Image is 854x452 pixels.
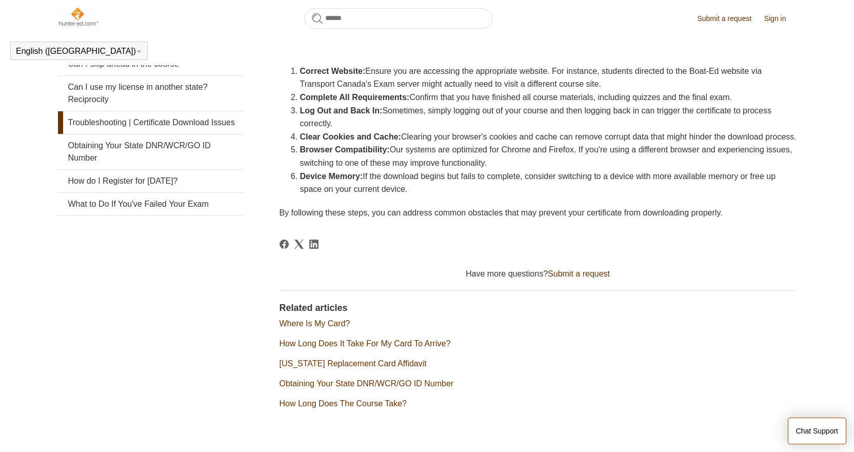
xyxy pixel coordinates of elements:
[280,206,797,220] p: By following these steps, you can address common obstacles that may prevent your certificate from...
[764,13,797,24] a: Sign in
[300,170,797,196] li: If the download begins but fails to complete, consider switching to a device with more available ...
[304,8,492,29] input: Search
[58,134,243,169] a: Obtaining Your State DNR/WCR/GO ID Number
[300,172,363,181] strong: Device Memory:
[548,269,610,278] a: Submit a request
[58,193,243,215] a: What to Do If You've Failed Your Exam
[309,240,319,249] svg: Share this page on LinkedIn
[300,106,383,115] strong: Log Out and Back In:
[280,319,350,328] a: Where Is My Card?
[280,240,289,249] svg: Share this page on Facebook
[697,13,762,24] a: Submit a request
[294,240,304,249] a: X Corp
[58,76,243,111] a: Can I use my license in another state? Reciprocity
[280,379,454,388] a: Obtaining Your State DNR/WCR/GO ID Number
[58,111,243,134] a: Troubleshooting | Certificate Download Issues
[280,301,797,315] h2: Related articles
[300,65,797,91] li: Ensure you are accessing the appropriate website. For instance, students directed to the Boat-Ed ...
[300,91,797,104] li: Confirm that you have finished all course materials, including quizzes and the final exam.
[309,240,319,249] a: LinkedIn
[300,104,797,130] li: Sometimes, simply logging out of your course and then logging back in can trigger the certificate...
[280,399,407,408] a: How Long Does The Course Take?
[58,6,100,27] img: Hunter-Ed Help Center home page
[300,143,797,169] li: Our systems are optimized for Chrome and Firefox. If you're using a different browser and experie...
[300,130,797,144] li: Clearing your browser's cookies and cache can remove corrupt data that might hinder the download ...
[280,339,451,348] a: How Long Does It Take For My Card To Arrive?
[788,418,847,444] button: Chat Support
[300,145,390,154] strong: Browser Compatibility:
[294,240,304,249] svg: Share this page on X Corp
[280,359,427,368] a: [US_STATE] Replacement Card Affidavit
[280,240,289,249] a: Facebook
[300,132,401,141] strong: Clear Cookies and Cache:
[16,47,142,56] button: English ([GEOGRAPHIC_DATA])
[300,67,366,75] strong: Correct Website:
[300,93,410,102] strong: Complete All Requirements:
[58,170,243,192] a: How do I Register for [DATE]?
[280,268,797,280] div: Have more questions?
